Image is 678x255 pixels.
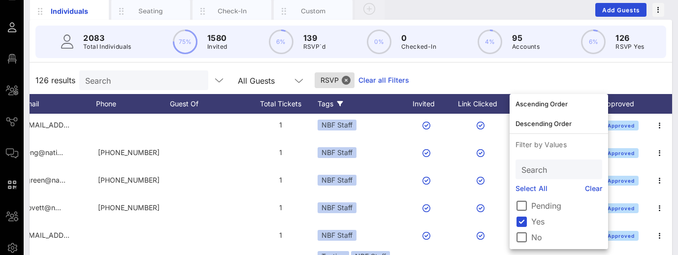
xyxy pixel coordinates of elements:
div: NBF Staff [318,202,356,213]
div: Phone [96,94,170,114]
div: 1 [244,166,318,194]
div: NBF Staff [318,147,356,158]
p: 139 [303,32,325,44]
button: Approved [603,148,639,158]
p: Accounts [512,42,540,52]
div: All Guests [238,76,275,85]
span: Approved [607,123,634,128]
p: Checked-In [401,42,436,52]
div: Link Clicked [455,94,510,114]
p: 2083 [83,32,131,44]
p: 1580 [207,32,227,44]
a: Select All [516,183,548,194]
span: Add Guests [602,6,641,14]
p: RSVP Yes [615,42,644,52]
p: 126 [615,32,644,44]
span: Approved [607,150,634,156]
p: 0 [401,32,436,44]
button: Approved [603,231,639,241]
p: 95 [512,32,540,44]
span: Approved [607,233,634,239]
span: +13145830582 [98,203,160,212]
div: Total Tickets [244,94,318,114]
div: Custom [291,6,335,16]
button: Approved [603,176,639,186]
p: ngreen@na… [22,166,65,194]
a: Clear all Filters [358,75,409,86]
p: Total Individuals [83,42,131,52]
button: Approved [603,203,639,213]
div: 1 [244,111,318,139]
div: Email [22,94,96,114]
div: 1 [244,222,318,249]
label: Yes [531,217,602,226]
div: Individuals [48,6,92,16]
button: Add Guests [595,3,646,17]
p: eeng@nati… [22,139,63,166]
div: Check-In [210,6,254,16]
label: No [531,232,602,242]
p: Filter by Values [510,134,608,156]
span: 126 results [35,74,75,86]
button: Approved [603,121,639,130]
div: 1 [244,194,318,222]
span: Approved [607,205,634,211]
div: Guest Of [170,94,244,114]
div: Tags [318,94,401,114]
div: NBF Staff [318,120,356,130]
div: NBF Staff [318,175,356,186]
div: Seating [129,6,173,16]
p: Invited [207,42,227,52]
div: 1 [244,139,318,166]
div: All Guests [232,70,311,90]
p: RSVP`d [303,42,325,52]
div: Invited [401,94,455,114]
button: Close [342,76,351,85]
span: Approved [607,178,634,184]
span: RSVP [321,72,349,88]
div: Descending Order [516,120,602,127]
div: NBF Staff [318,230,356,241]
div: Approved [598,94,647,114]
p: elovett@n… [22,194,61,222]
span: +19096416180 [98,148,160,157]
a: Clear [585,183,603,194]
span: +18056303998 [98,176,160,184]
div: Ascending Order [516,100,602,108]
label: Pending [531,201,602,211]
